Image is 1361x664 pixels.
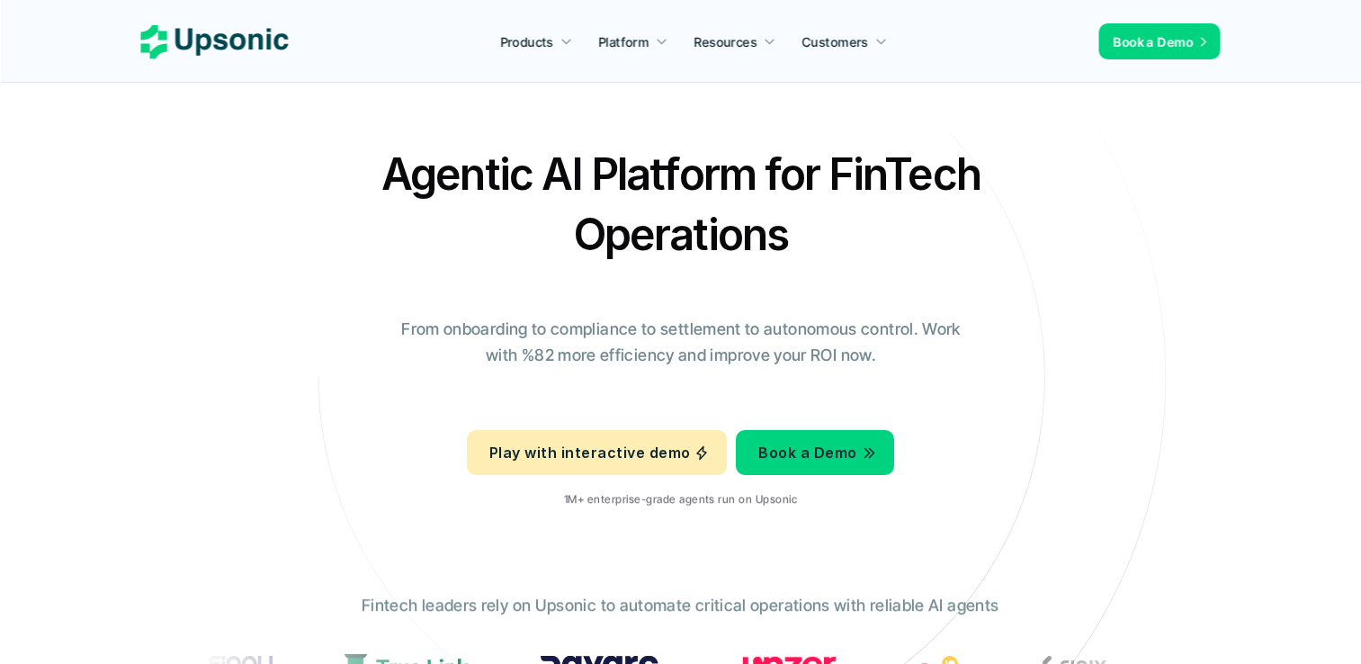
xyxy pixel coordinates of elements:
p: Customers [802,32,869,51]
p: Fintech leaders rely on Upsonic to automate critical operations with reliable AI agents [362,594,998,620]
p: Platform [598,32,649,51]
p: Products [500,32,553,51]
p: Book a Demo [759,440,857,466]
a: Book a Demo [1099,23,1221,59]
a: Play with interactive demo [467,430,727,475]
p: Resources [694,32,757,51]
a: Products [489,25,583,58]
a: Book a Demo [737,430,894,475]
p: Play with interactive demo [489,440,690,466]
p: From onboarding to compliance to settlement to autonomous control. Work with %82 more efficiency ... [389,317,973,369]
h2: Agentic AI Platform for FinTech Operations [366,144,996,265]
p: 1M+ enterprise-grade agents run on Upsonic [564,493,797,506]
p: Book a Demo [1114,32,1194,51]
